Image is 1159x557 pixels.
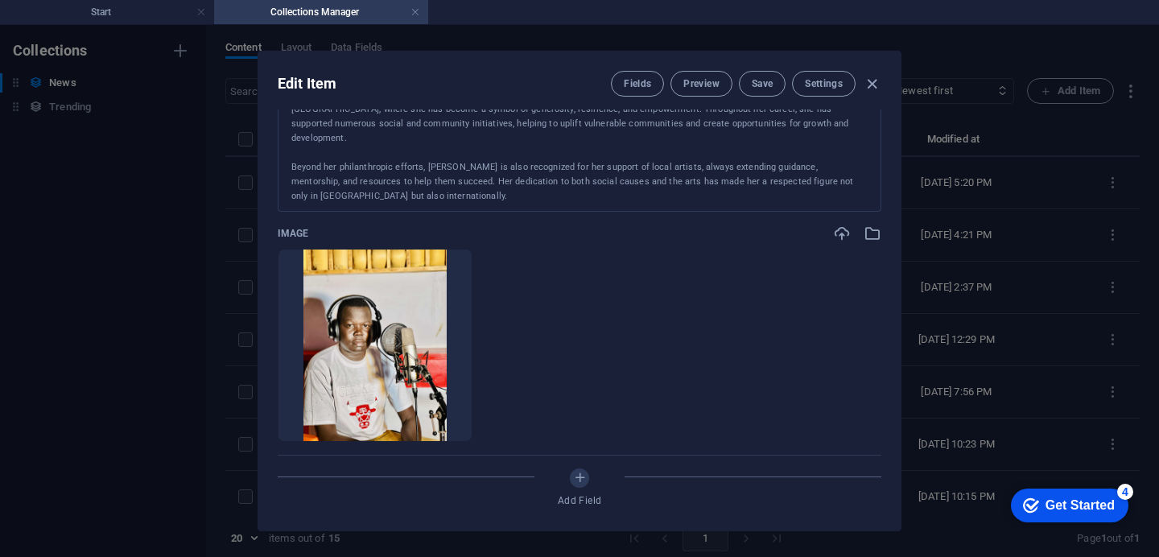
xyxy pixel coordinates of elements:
div: Get Started [51,18,120,32]
p: Image [278,227,309,240]
button: Add Field [570,468,589,488]
div: Get Started 4 items remaining, 20% complete [16,8,134,42]
button: Fields [611,71,664,97]
button: Settings [792,71,856,97]
h2: Edit Item [278,74,336,93]
p: Tutu Akuac [PERSON_NAME] has earned widespread admiration for her unwavering commitment to giving... [291,88,868,146]
h4: Collections Manager [214,3,428,21]
img: IMG_6037-3-eISSje7wn5jdBwIcm9fw.JPG [303,250,448,441]
p: Beyond her philanthropic efforts, [PERSON_NAME] is also recognized for her support of local artis... [291,160,868,204]
button: Preview [670,71,732,97]
li: IMG_6037-3-eISSje7wn5jdBwIcm9fw.JPG [278,249,472,442]
span: Add Field [558,494,602,507]
span: Settings [805,77,843,90]
div: 4 [122,3,138,19]
button: Save [739,71,786,97]
span: Save [752,77,773,90]
span: Fields [624,77,651,90]
i: Select from file manager or stock photos [864,225,881,242]
span: Preview [683,77,719,90]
